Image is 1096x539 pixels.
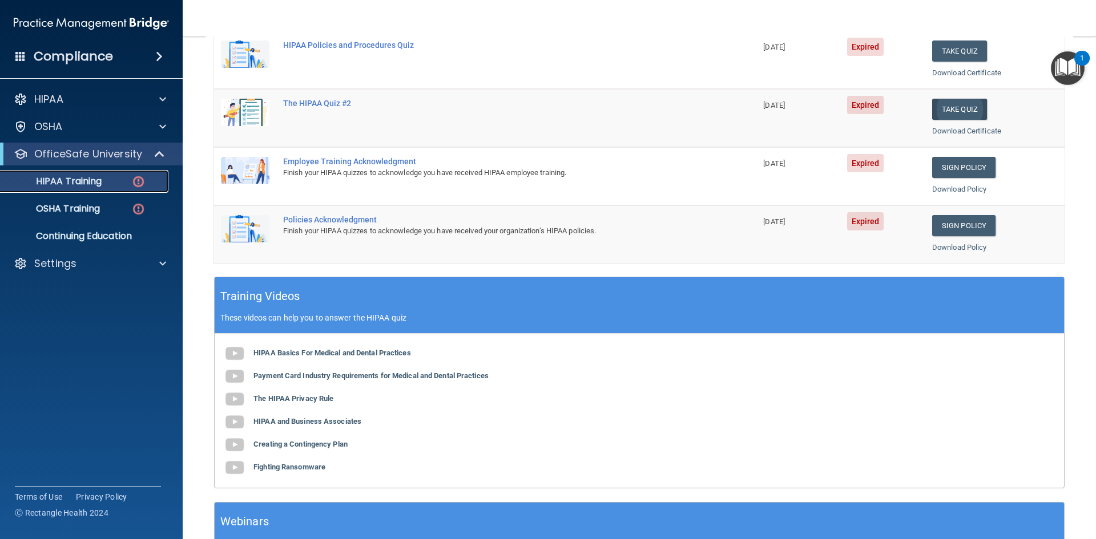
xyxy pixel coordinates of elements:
a: HIPAA [14,92,166,106]
div: The HIPAA Quiz #2 [283,99,699,108]
img: PMB logo [14,12,169,35]
span: [DATE] [763,43,785,51]
div: Finish your HIPAA quizzes to acknowledge you have received HIPAA employee training. [283,166,699,180]
span: [DATE] [763,217,785,226]
h4: Compliance [34,48,113,64]
a: Privacy Policy [76,491,127,502]
button: Take Quiz [932,40,987,62]
p: OSHA [34,120,63,133]
p: HIPAA [34,92,63,106]
div: Employee Training Acknowledgment [283,157,699,166]
a: Download Certificate [932,68,1001,77]
span: Expired [847,38,884,56]
h5: Training Videos [220,286,300,306]
p: Continuing Education [7,230,163,242]
span: Expired [847,96,884,114]
b: HIPAA Basics For Medical and Dental Practices [253,348,411,357]
button: Take Quiz [932,99,987,120]
a: Sign Policy [932,215,996,236]
div: HIPAA Policies and Procedures Quiz [283,40,699,50]
h5: Webinars [220,512,269,532]
p: OSHA Training [7,203,100,214]
img: gray_youtube_icon.38fcd6cc.png [223,365,246,388]
b: Payment Card Industry Requirements for Medical and Dental Practices [253,371,489,380]
b: The HIPAA Privacy Rule [253,394,333,403]
img: gray_youtube_icon.38fcd6cc.png [223,388,246,411]
img: gray_youtube_icon.38fcd6cc.png [223,456,246,479]
p: Settings [34,257,76,270]
a: Sign Policy [932,157,996,178]
button: Open Resource Center, 1 new notification [1051,51,1085,85]
img: gray_youtube_icon.38fcd6cc.png [223,342,246,365]
img: gray_youtube_icon.38fcd6cc.png [223,411,246,433]
img: danger-circle.6113f641.png [131,175,146,189]
a: Download Certificate [932,127,1001,135]
img: danger-circle.6113f641.png [131,202,146,216]
iframe: Drift Widget Chat Controller [1039,460,1082,504]
span: Expired [847,154,884,172]
b: Creating a Contingency Plan [253,440,348,448]
p: These videos can help you to answer the HIPAA quiz [220,313,1058,322]
a: Settings [14,257,166,270]
span: [DATE] [763,101,785,110]
p: OfficeSafe University [34,147,142,161]
div: Policies Acknowledgment [283,215,699,224]
img: gray_youtube_icon.38fcd6cc.png [223,433,246,456]
a: Download Policy [932,243,987,252]
span: Ⓒ Rectangle Health 2024 [15,507,108,518]
div: 1 [1080,58,1084,73]
span: Expired [847,212,884,230]
p: HIPAA Training [7,176,102,187]
b: HIPAA and Business Associates [253,417,361,425]
a: OSHA [14,120,166,133]
span: [DATE] [763,159,785,168]
a: Terms of Use [15,491,62,502]
div: Finish your HIPAA quizzes to acknowledge you have received your organization’s HIPAA policies. [283,224,699,238]
b: Fighting Ransomware [253,463,325,471]
a: OfficeSafe University [14,147,166,161]
a: Download Policy [932,185,987,193]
